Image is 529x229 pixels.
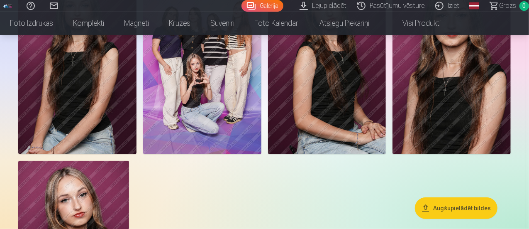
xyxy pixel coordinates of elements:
a: Foto kalendāri [244,12,310,35]
a: Krūzes [159,12,200,35]
a: Magnēti [114,12,159,35]
img: /fa1 [3,3,12,8]
button: Augšupielādēt bildes [415,197,497,219]
a: Suvenīri [200,12,244,35]
span: 0 [519,1,529,11]
a: Komplekti [63,12,114,35]
a: Visi produkti [379,12,451,35]
span: Grozs [499,1,516,11]
a: Atslēgu piekariņi [310,12,379,35]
